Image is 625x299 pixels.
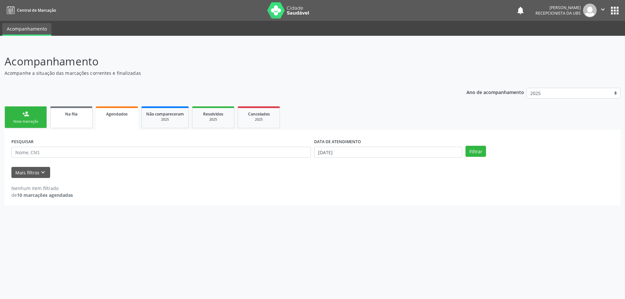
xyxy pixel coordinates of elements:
p: Acompanhe a situação das marcações correntes e finalizadas [5,70,436,76]
span: Na fila [65,111,77,117]
span: Central de Marcação [17,7,56,13]
button: apps [609,5,620,16]
label: PESQUISAR [11,137,34,147]
button: Filtrar [465,146,486,157]
div: Nova marcação [9,119,42,124]
span: Resolvidos [203,111,223,117]
strong: 10 marcações agendadas [17,192,73,198]
a: Acompanhamento [2,23,51,36]
input: Selecione um intervalo [314,147,462,158]
div: 2025 [243,117,275,122]
button: notifications [516,6,525,15]
div: 2025 [197,117,229,122]
div: person_add [22,110,29,117]
p: Acompanhamento [5,53,436,70]
i:  [599,6,606,13]
span: Recepcionista da UBS [535,10,581,16]
span: Não compareceram [146,111,184,117]
i: keyboard_arrow_down [39,169,47,176]
div: 2025 [146,117,184,122]
button:  [597,4,609,17]
a: Central de Marcação [5,5,56,16]
img: img [583,4,597,17]
div: Nenhum item filtrado [11,185,73,192]
label: DATA DE ATENDIMENTO [314,137,361,147]
button: Mais filtroskeyboard_arrow_down [11,167,50,178]
input: Nome, CNS [11,147,311,158]
span: Agendados [106,111,128,117]
div: de [11,192,73,198]
div: [PERSON_NAME] [535,5,581,10]
p: Ano de acompanhamento [466,88,524,96]
span: Cancelados [248,111,270,117]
